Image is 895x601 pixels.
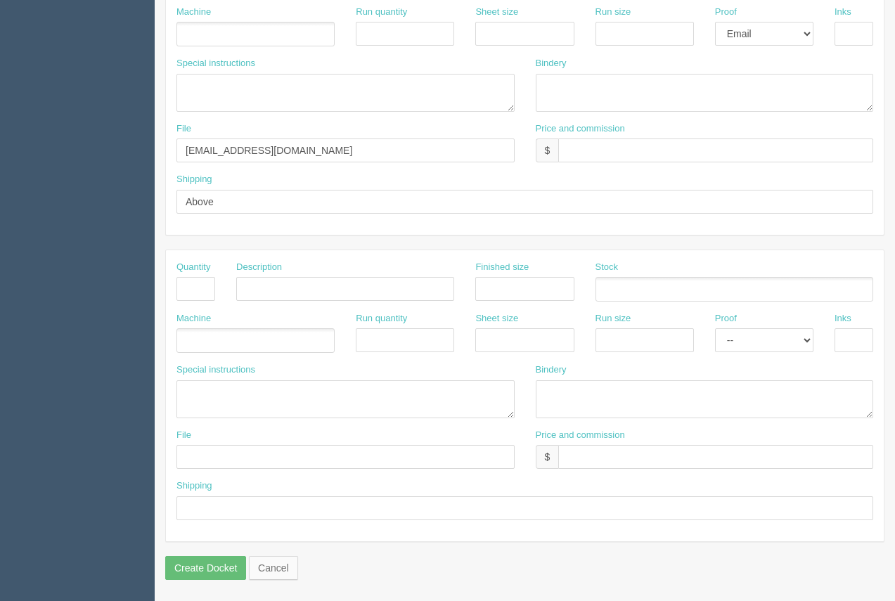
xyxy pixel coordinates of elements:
label: Run quantity [356,6,407,19]
label: Description [236,261,282,274]
label: Machine [176,6,211,19]
label: Inks [835,6,851,19]
div: $ [536,445,559,469]
label: Machine [176,312,211,325]
label: Run size [595,312,631,325]
span: translation missing: en.helpers.links.cancel [258,562,289,574]
label: Proof [715,6,737,19]
label: Special instructions [176,363,255,377]
label: Price and commission [536,429,625,442]
label: Finished size [475,261,529,274]
label: Shipping [176,479,212,493]
label: File [176,122,191,136]
label: Run size [595,6,631,19]
label: Inks [835,312,851,325]
div: $ [536,138,559,162]
a: Cancel [249,556,298,580]
label: Sheet size [475,6,518,19]
label: Run quantity [356,312,407,325]
label: Stock [595,261,619,274]
label: Shipping [176,173,212,186]
label: Special instructions [176,57,255,70]
label: Quantity [176,261,210,274]
label: Proof [715,312,737,325]
label: Bindery [536,363,567,377]
label: File [176,429,191,442]
label: Price and commission [536,122,625,136]
label: Sheet size [475,312,518,325]
label: Bindery [536,57,567,70]
input: Create Docket [165,556,246,580]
